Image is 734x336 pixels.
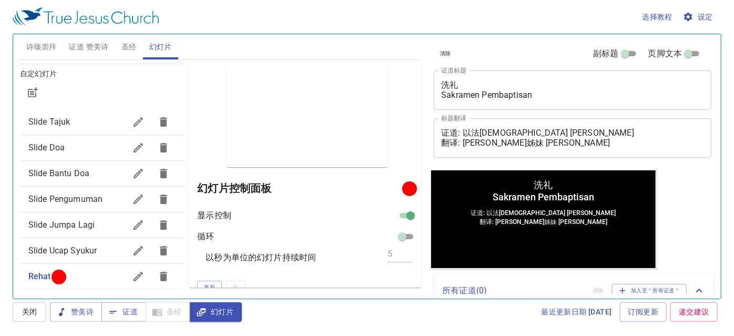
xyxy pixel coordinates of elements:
p: 显示控制 [197,209,231,222]
span: 关闭 [21,306,38,319]
button: 证道 [101,302,146,322]
iframe: from-child [430,169,657,270]
span: 圣经 [121,40,137,54]
div: Pimpin Kidung [20,290,185,315]
span: 递交建议 [679,306,709,319]
button: 赞美诗 [50,302,102,322]
button: 幻灯片 [190,302,242,322]
span: 证道 赞美诗 [69,40,108,54]
span: 幻灯片 [149,40,172,54]
a: 订阅更新 [620,302,667,322]
span: 页脚文本 [648,47,682,60]
span: Slide Doa [28,142,65,152]
button: 加入至＂所有证道＂ [612,284,687,298]
textarea: 洗礼 Sakramen Pembaptisan [441,80,704,100]
div: Slide Tajuk [20,109,185,135]
p: 所有证道 ( 0 ) [442,284,584,297]
span: 幻灯片 [198,306,233,319]
span: 最近更新日期 [DATE] [542,306,612,319]
h6: 幻灯片控制面板 [197,180,406,197]
span: 加入至＂所有证道＂ [619,286,680,296]
button: 选择教程 [638,7,677,27]
p: 循环 [197,230,214,243]
div: 所有证道(0)清除加入至＂所有证道＂ [434,273,714,308]
span: Slide Tajuk [28,117,70,127]
button: 关闭 [13,302,46,322]
div: Slide Ucap Syukur [20,238,185,263]
span: 更新 [204,283,215,292]
button: 设定 [681,7,717,27]
p: 以秒为单位的幻灯片持续时间 [206,251,316,264]
span: 副标题 [593,47,618,60]
span: Slide Bantu Doa [28,168,89,178]
button: 更新 [197,281,222,294]
img: True Jesus Church [13,7,159,26]
span: 选择教程 [643,11,673,24]
span: Slide Ucap Syukur [28,246,97,256]
h6: 自定幻灯片 [20,68,185,80]
span: 诗颂崇拜 [26,40,57,54]
span: Slide Pengumuman [28,194,103,204]
span: Slide Jumpa Lagi [28,220,95,230]
span: 证道 [110,306,138,319]
span: Rehat [28,271,51,281]
button: 清除 [434,47,457,60]
div: Rehat [20,264,185,289]
div: Slide Doa [20,135,185,160]
div: Slide Jumpa Lagi [20,212,185,238]
div: Slide Bantu Doa [20,161,185,186]
span: 清除 [440,49,451,58]
span: 设定 [685,11,713,24]
textarea: 证道: 以法[DEMOGRAPHIC_DATA] [PERSON_NAME] 翻译: [PERSON_NAME]姊妹 [PERSON_NAME] [441,128,704,148]
div: Slide Pengumuman [20,187,185,212]
span: 订阅更新 [628,306,659,319]
a: 最近更新日期 [DATE] [537,302,616,322]
a: 递交建议 [670,302,718,322]
span: 赞美诗 [58,306,94,319]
